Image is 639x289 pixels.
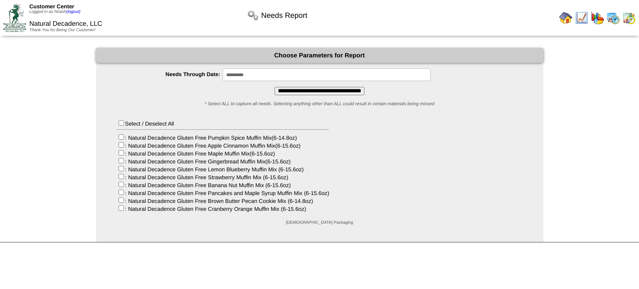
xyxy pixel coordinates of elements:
[246,9,260,22] img: workflow.png
[575,11,588,25] img: line_graph.gif
[607,11,620,25] img: calendarprod.gif
[29,3,74,10] span: Customer Center
[113,71,223,77] label: Needs Through Date:
[3,4,26,32] img: ZoRoCo_Logo(Green%26Foil)%20jpg.webp
[117,119,329,212] div: Select / Deselect All : Natural Decadence Gluten Free Pumpkin Spice Muffin Mix(6-14.8oz) : Natura...
[29,10,80,14] span: Logged in as Nnash
[559,11,572,25] img: home.gif
[29,28,95,32] span: Thank You for Being Our Customer!
[96,101,543,106] div: * Select ALL to capture all needs. Selecting anything other than ALL could result in certain mate...
[622,11,636,25] img: calendarinout.gif
[286,220,353,225] span: [DEMOGRAPHIC_DATA] Packaging
[66,10,80,14] a: (logout)
[96,48,543,63] div: Choose Parameters for Report
[591,11,604,25] img: graph.gif
[29,20,102,27] span: Natural Decadence, LLC
[261,11,307,20] span: Needs Report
